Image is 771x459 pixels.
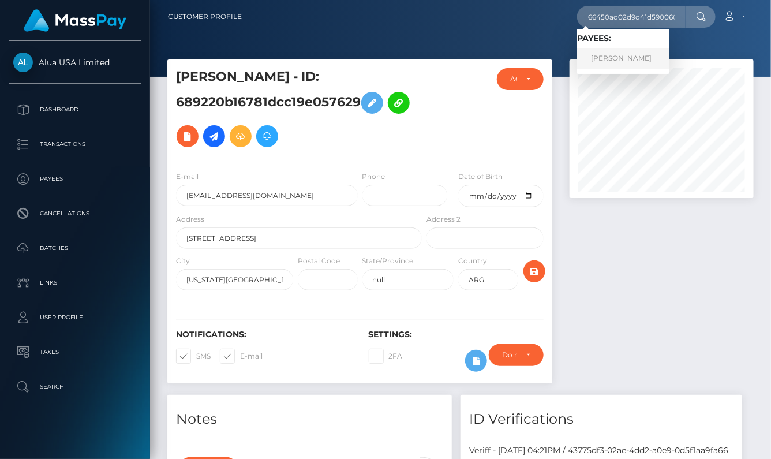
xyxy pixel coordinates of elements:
p: Links [13,274,137,292]
a: [PERSON_NAME] [577,48,669,69]
a: Search [9,372,141,401]
label: Address 2 [426,214,461,225]
label: Date of Birth [458,171,503,182]
input: Search... [577,6,686,28]
p: Batches [13,240,137,257]
h4: Notes [176,409,443,430]
a: Customer Profile [168,5,242,29]
label: Phone [362,171,385,182]
a: Payees [9,165,141,193]
a: Links [9,268,141,297]
p: Dashboard [13,101,137,118]
a: User Profile [9,303,141,332]
div: Veriff - [DATE] 04:21PM / 43775df3-02ae-4dd2-a0e9-0d5f1aa9fa66 [461,445,742,457]
button: Do not require [489,344,544,366]
a: Cancellations [9,199,141,228]
a: Initiate Payout [203,125,225,147]
button: ACTIVE [497,68,544,90]
label: E-mail [176,171,199,182]
a: Transactions [9,130,141,159]
h6: Notifications: [176,330,351,339]
label: SMS [176,349,211,364]
div: ACTIVE [510,74,517,84]
p: Transactions [13,136,137,153]
label: 2FA [369,349,403,364]
p: Cancellations [13,205,137,222]
p: Taxes [13,344,137,361]
label: Country [458,256,487,266]
img: Alua USA Limited [13,53,33,72]
label: State/Province [362,256,414,266]
img: MassPay Logo [24,9,126,32]
h4: ID Verifications [469,409,733,430]
p: Search [13,378,137,395]
label: E-mail [220,349,263,364]
span: Alua USA Limited [9,57,141,68]
a: Taxes [9,338,141,367]
h6: Payees: [577,33,669,43]
p: User Profile [13,309,137,326]
div: Do not require [502,350,517,360]
h5: [PERSON_NAME] - ID: 689220b16781dcc19e057629 [176,68,416,153]
a: Dashboard [9,95,141,124]
h6: Settings: [369,330,544,339]
label: Address [176,214,204,225]
label: Postal Code [298,256,340,266]
p: Payees [13,170,137,188]
label: City [176,256,190,266]
a: Batches [9,234,141,263]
